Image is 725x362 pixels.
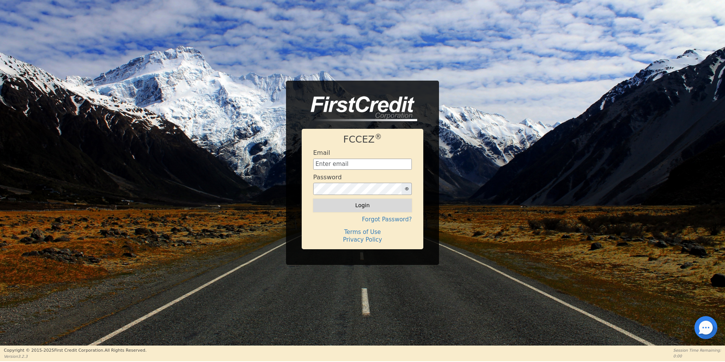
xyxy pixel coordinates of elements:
[313,229,412,235] h4: Terms of Use
[313,159,412,170] input: Enter email
[104,348,146,353] span: All Rights Reserved.
[313,134,412,145] h1: FCCEZ
[313,236,412,243] h4: Privacy Policy
[673,347,721,353] p: Session Time Remaining:
[4,347,146,354] p: Copyright © 2015- 2025 First Credit Corporation.
[302,96,417,122] img: logo-CMu_cnol.png
[313,216,412,223] h4: Forgot Password?
[313,149,330,156] h4: Email
[673,353,721,359] p: 0:00
[313,199,412,212] button: Login
[313,174,342,181] h4: Password
[4,354,146,359] p: Version 3.2.3
[313,183,402,195] input: password
[375,133,382,141] sup: ®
